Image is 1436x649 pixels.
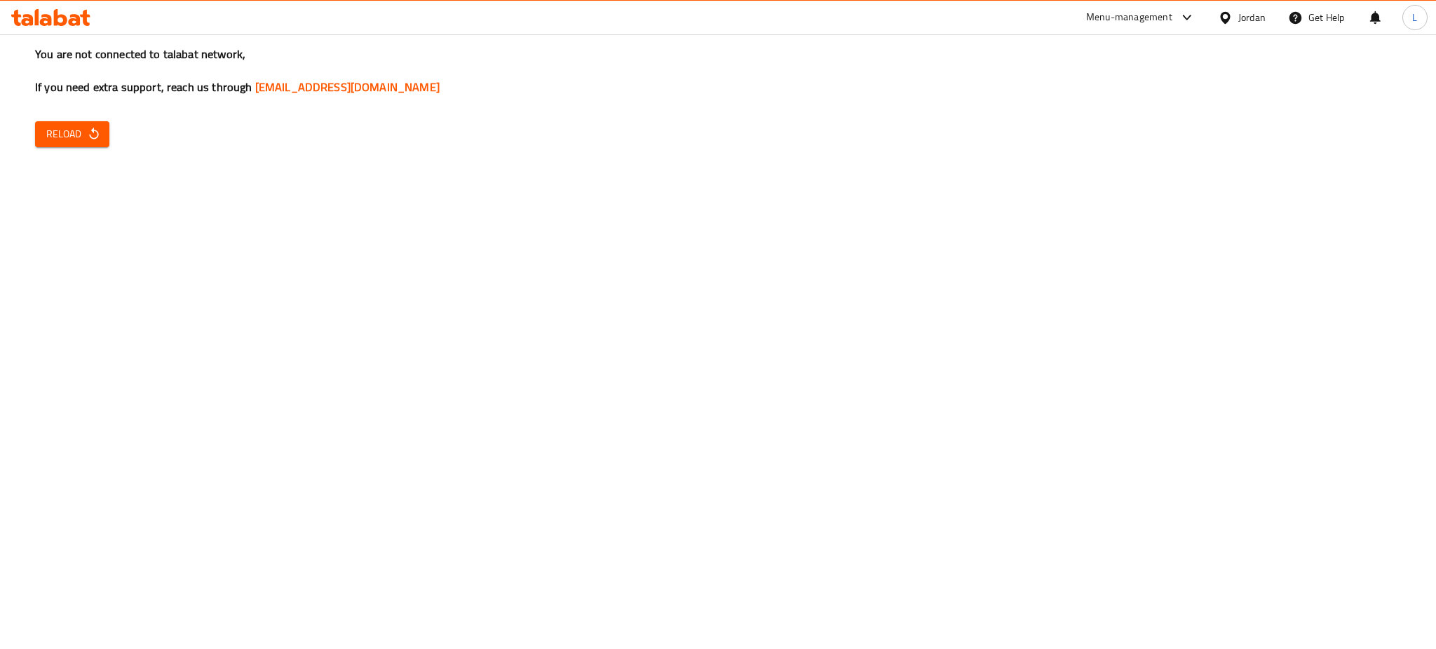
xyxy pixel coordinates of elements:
div: Menu-management [1086,9,1172,26]
span: L [1412,10,1417,25]
a: [EMAIL_ADDRESS][DOMAIN_NAME] [255,76,440,97]
span: Reload [46,125,98,143]
button: Reload [35,121,109,147]
h3: You are not connected to talabat network, If you need extra support, reach us through [35,46,1401,95]
div: Jordan [1238,10,1266,25]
